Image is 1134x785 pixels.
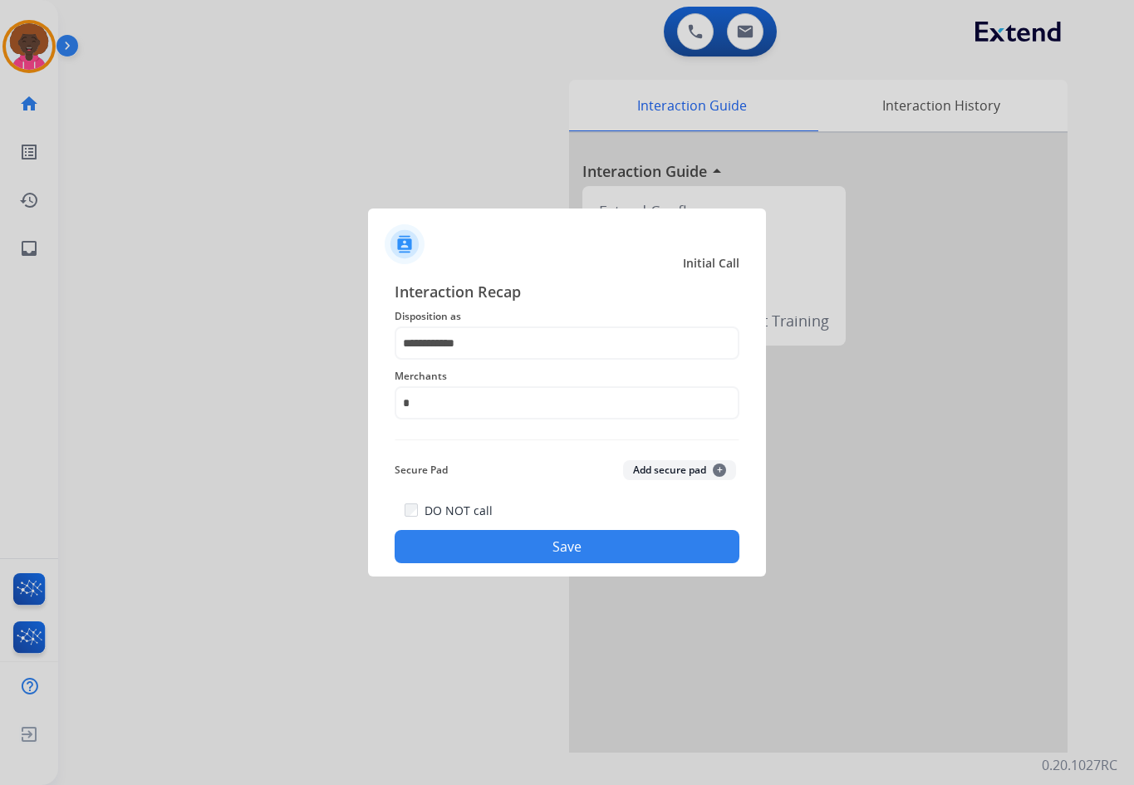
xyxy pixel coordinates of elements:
[683,255,739,272] span: Initial Call
[395,307,739,326] span: Disposition as
[395,530,739,563] button: Save
[395,280,739,307] span: Interaction Recap
[425,503,493,519] label: DO NOT call
[385,224,425,264] img: contactIcon
[395,366,739,386] span: Merchants
[623,460,736,480] button: Add secure pad+
[1042,755,1117,775] p: 0.20.1027RC
[713,464,726,477] span: +
[395,460,448,480] span: Secure Pad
